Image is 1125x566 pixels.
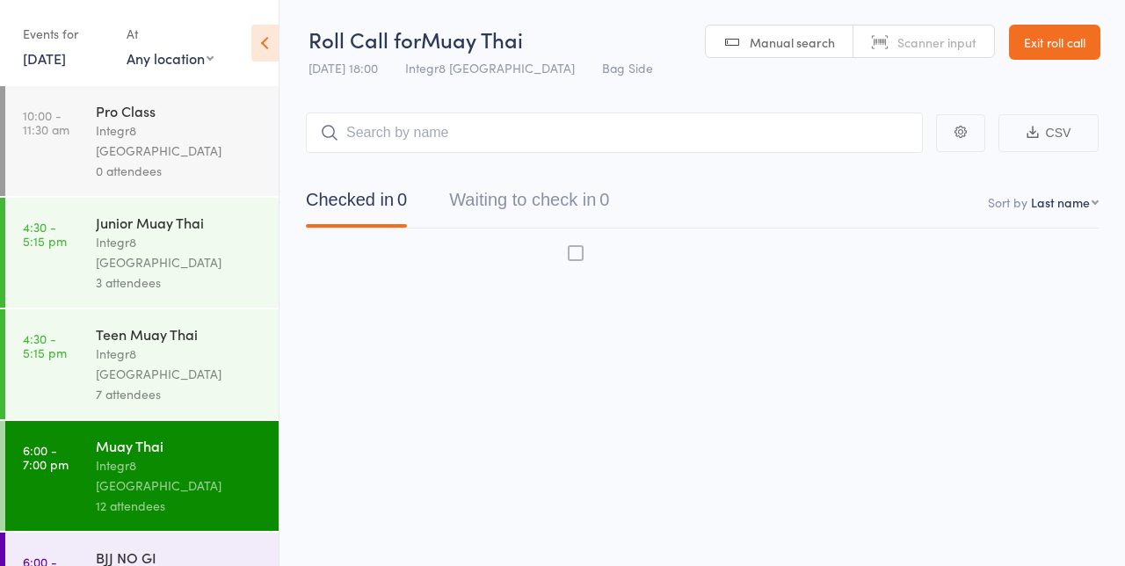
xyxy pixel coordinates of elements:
[306,181,407,228] button: Checked in0
[23,220,67,248] time: 4:30 - 5:15 pm
[127,19,214,48] div: At
[96,455,264,496] div: Integr8 [GEOGRAPHIC_DATA]
[127,48,214,68] div: Any location
[998,114,1099,152] button: CSV
[397,190,407,209] div: 0
[96,232,264,272] div: Integr8 [GEOGRAPHIC_DATA]
[1031,193,1090,211] div: Last name
[421,25,523,54] span: Muay Thai
[599,190,609,209] div: 0
[96,101,264,120] div: Pro Class
[23,48,66,68] a: [DATE]
[96,324,264,344] div: Teen Muay Thai
[96,496,264,516] div: 12 attendees
[308,59,378,76] span: [DATE] 18:00
[96,344,264,384] div: Integr8 [GEOGRAPHIC_DATA]
[5,309,279,419] a: 4:30 -5:15 pmTeen Muay ThaiIntegr8 [GEOGRAPHIC_DATA]7 attendees
[96,120,264,161] div: Integr8 [GEOGRAPHIC_DATA]
[405,59,575,76] span: Integr8 [GEOGRAPHIC_DATA]
[5,421,279,531] a: 6:00 -7:00 pmMuay ThaiIntegr8 [GEOGRAPHIC_DATA]12 attendees
[750,33,835,51] span: Manual search
[602,59,653,76] span: Bag Side
[96,436,264,455] div: Muay Thai
[5,86,279,196] a: 10:00 -11:30 amPro ClassIntegr8 [GEOGRAPHIC_DATA]0 attendees
[96,213,264,232] div: Junior Muay Thai
[306,112,923,153] input: Search by name
[23,443,69,471] time: 6:00 - 7:00 pm
[96,272,264,293] div: 3 attendees
[897,33,976,51] span: Scanner input
[96,384,264,404] div: 7 attendees
[23,108,69,136] time: 10:00 - 11:30 am
[1009,25,1100,60] a: Exit roll call
[23,19,109,48] div: Events for
[5,198,279,308] a: 4:30 -5:15 pmJunior Muay ThaiIntegr8 [GEOGRAPHIC_DATA]3 attendees
[988,193,1027,211] label: Sort by
[308,25,421,54] span: Roll Call for
[23,331,67,359] time: 4:30 - 5:15 pm
[96,161,264,181] div: 0 attendees
[449,181,609,228] button: Waiting to check in0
